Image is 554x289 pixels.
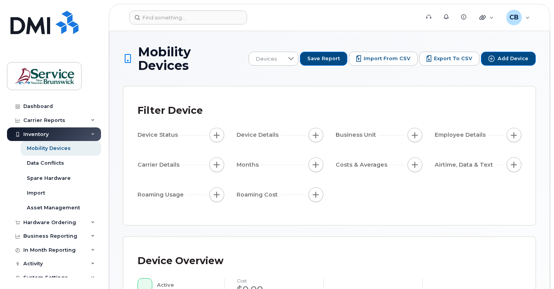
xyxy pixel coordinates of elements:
[138,131,180,139] span: Device Status
[138,251,223,271] div: Device Overview
[249,52,284,66] span: Devices
[307,55,340,62] span: Save Report
[138,101,203,121] div: Filter Device
[138,45,245,72] span: Mobility Devices
[434,55,472,62] span: Export to CSV
[138,161,182,169] span: Carrier Details
[498,55,528,62] span: Add Device
[336,161,390,169] span: Costs & Averages
[435,131,488,139] span: Employee Details
[138,191,186,199] span: Roaming Usage
[237,161,261,169] span: Months
[237,278,311,283] h4: cost
[349,52,418,66] button: Import from CSV
[336,131,378,139] span: Business Unit
[364,55,410,62] span: Import from CSV
[237,131,281,139] span: Device Details
[481,52,536,66] button: Add Device
[237,191,280,199] span: Roaming Cost
[435,161,495,169] span: Airtime, Data & Text
[300,52,347,66] button: Save Report
[419,52,479,66] button: Export to CSV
